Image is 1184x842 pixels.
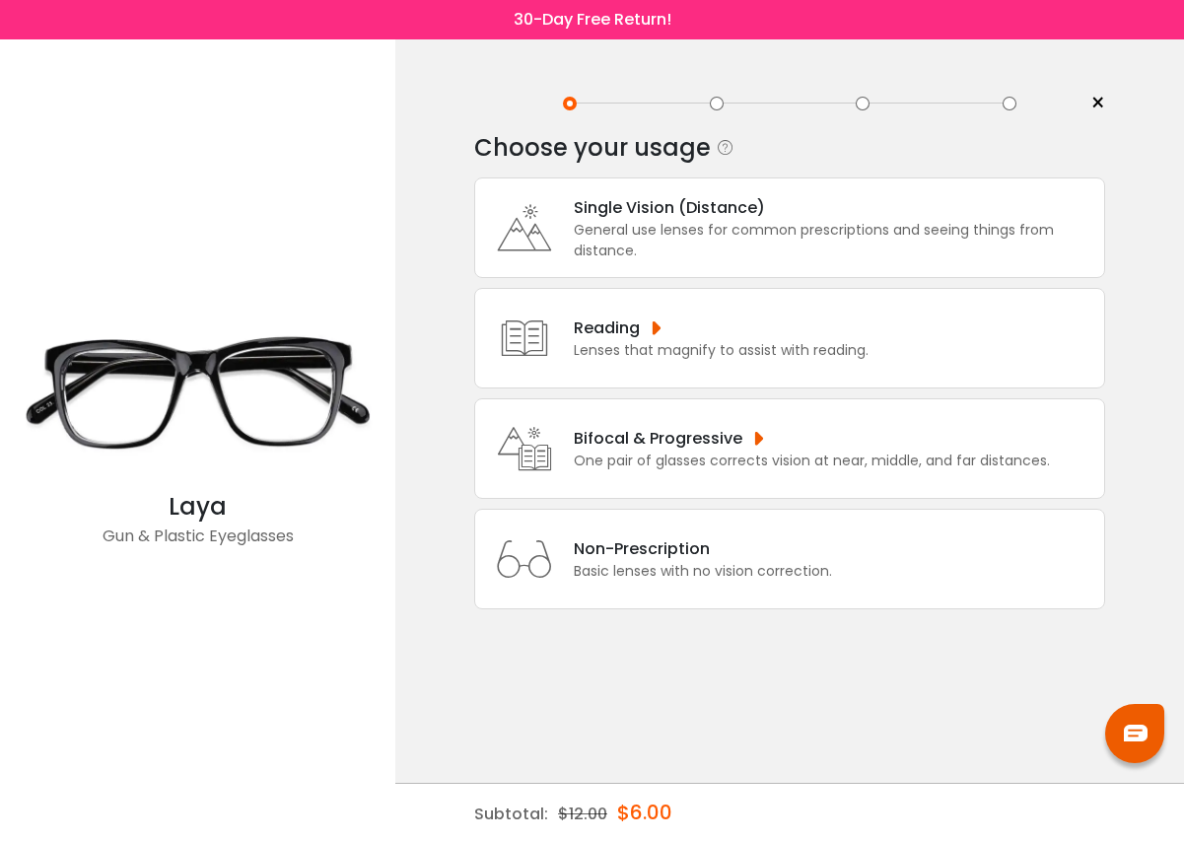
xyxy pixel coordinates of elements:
div: General use lenses for common prescriptions and seeing things from distance. [574,220,1094,261]
div: One pair of glasses corrects vision at near, middle, and far distances. [574,451,1050,471]
div: Single Vision (Distance) [574,195,1094,220]
div: Bifocal & Progressive [574,426,1050,451]
img: chat [1124,725,1148,741]
div: Laya [10,489,385,525]
div: Basic lenses with no vision correction. [574,561,832,582]
div: Gun & Plastic Eyeglasses [10,525,385,564]
div: Choose your usage [474,128,711,168]
div: $6.00 [617,784,672,841]
div: Non-Prescription [574,536,832,561]
div: Lenses that magnify to assist with reading. [574,340,869,361]
div: Reading [574,316,869,340]
a: × [1076,89,1105,118]
span: × [1090,89,1105,118]
img: Gun Laya - Plastic Eyeglasses [10,302,385,490]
